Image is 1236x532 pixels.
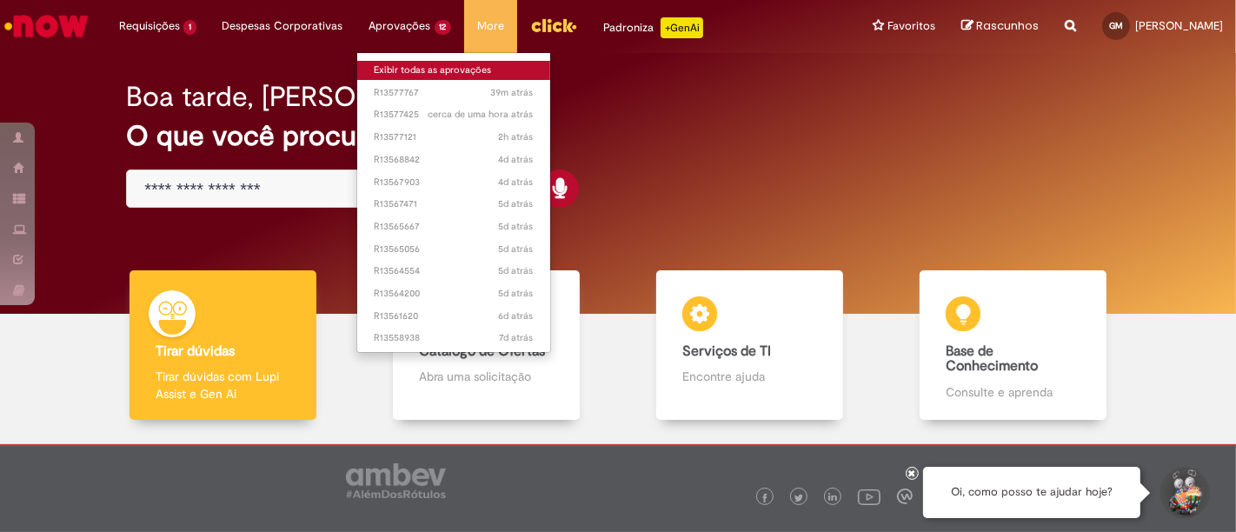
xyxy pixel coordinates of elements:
p: Abra uma solicitação [419,368,553,385]
p: Tirar dúvidas com Lupi Assist e Gen Ai [156,368,289,402]
time: 25/09/2025 10:15:22 [498,220,533,233]
span: R13577121 [375,130,534,144]
span: Despesas Corporativas [223,17,343,35]
a: Aberto R13565667 : [357,217,551,236]
button: Iniciar Conversa de Suporte [1158,467,1210,519]
time: 24/09/2025 09:01:09 [498,309,533,323]
a: Aberto R13558938 : [357,329,551,348]
span: 6d atrás [498,309,533,323]
span: R13565056 [375,243,534,256]
h2: Boa tarde, [PERSON_NAME] [126,82,478,112]
span: 5d atrás [498,243,533,256]
a: Aberto R13577425 : [357,105,551,124]
span: R13564200 [375,287,534,301]
span: 5d atrás [498,287,533,300]
ul: Aprovações [356,52,552,353]
time: 29/09/2025 15:31:50 [490,86,533,99]
span: cerca de uma hora atrás [428,108,533,121]
span: R13567903 [375,176,534,190]
span: 7d atrás [499,331,533,344]
a: Aberto R13567903 : [357,173,551,192]
span: [PERSON_NAME] [1135,18,1223,33]
span: Rascunhos [976,17,1039,34]
a: Aberto R13565056 : [357,240,551,259]
img: ServiceNow [2,9,91,43]
a: Aberto R13567471 : [357,195,551,214]
div: Padroniza [603,17,703,38]
span: 5d atrás [498,220,533,233]
img: logo_footer_ambev_rotulo_gray.png [346,463,446,498]
a: Aberto R13564200 : [357,284,551,303]
span: R13561620 [375,309,534,323]
span: 4d atrás [498,153,533,166]
span: R13565667 [375,220,534,234]
a: Aberto R13577767 : [357,83,551,103]
span: More [477,17,504,35]
img: logo_footer_workplace.png [897,489,913,504]
a: Serviços de TI Encontre ajuda [618,270,881,421]
a: Aberto R13564554 : [357,262,551,281]
span: R13577767 [375,86,534,100]
span: Requisições [119,17,180,35]
h2: O que você procura hoje? [126,121,1110,151]
img: logo_footer_facebook.png [761,494,769,502]
b: Base de Conhecimento [946,342,1038,376]
a: Rascunhos [961,18,1039,35]
a: Aberto R13577121 : [357,128,551,147]
span: 5d atrás [498,264,533,277]
b: Serviços de TI [682,342,771,360]
span: 4d atrás [498,176,533,189]
time: 25/09/2025 08:13:34 [498,243,533,256]
a: Base de Conhecimento Consulte e aprenda [881,270,1145,421]
span: R13568842 [375,153,534,167]
time: 29/09/2025 14:09:37 [498,130,533,143]
div: Oi, como posso te ajudar hoje? [923,467,1140,518]
time: 25/09/2025 15:44:26 [498,197,533,210]
span: R13558938 [375,331,534,345]
img: click_logo_yellow_360x200.png [530,12,577,38]
a: Catálogo de Ofertas Abra uma solicitação [355,270,618,421]
a: Aberto R13561620 : [357,307,551,326]
p: Consulte e aprenda [946,383,1080,401]
span: 2h atrás [498,130,533,143]
time: 26/09/2025 04:27:22 [498,153,533,166]
span: 12 [435,20,452,35]
time: 24/09/2025 16:51:57 [498,287,533,300]
span: 5d atrás [498,197,533,210]
p: Encontre ajuda [682,368,816,385]
span: R13577425 [375,108,534,122]
img: logo_footer_linkedin.png [828,493,837,503]
time: 24/09/2025 17:44:39 [498,264,533,277]
img: logo_footer_youtube.png [858,485,880,508]
a: Tirar dúvidas Tirar dúvidas com Lupi Assist e Gen Ai [91,270,355,421]
b: Tirar dúvidas [156,342,235,360]
span: 1 [183,20,196,35]
time: 29/09/2025 14:48:50 [428,108,533,121]
span: R13567471 [375,197,534,211]
a: Aberto R13568842 : [357,150,551,170]
span: R13564554 [375,264,534,278]
p: +GenAi [661,17,703,38]
span: GM [1109,20,1123,31]
time: 23/09/2025 12:57:58 [499,331,533,344]
span: Aprovações [369,17,431,35]
a: Exibir todas as aprovações [357,61,551,80]
span: Favoritos [887,17,935,35]
img: logo_footer_twitter.png [794,494,803,502]
span: 39m atrás [490,86,533,99]
time: 25/09/2025 16:38:34 [498,176,533,189]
